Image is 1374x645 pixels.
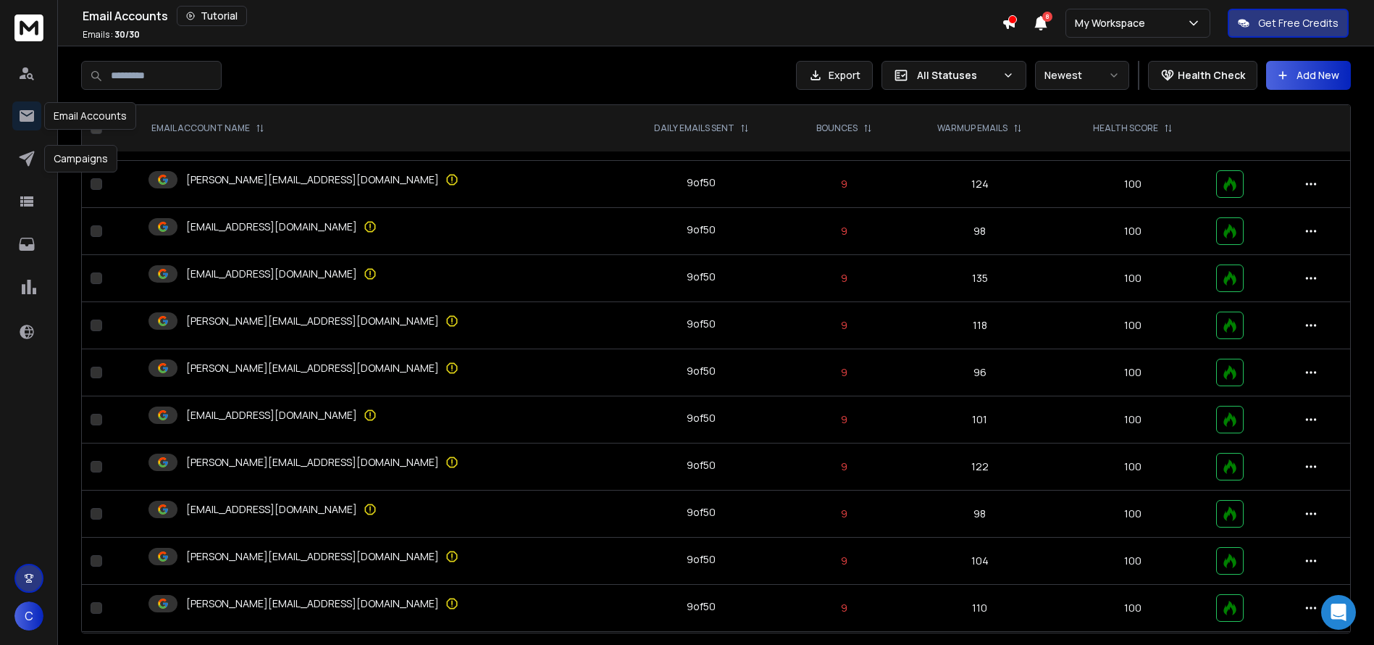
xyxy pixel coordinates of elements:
[687,552,716,567] div: 9 of 50
[1058,585,1207,632] td: 100
[186,596,439,611] p: [PERSON_NAME][EMAIL_ADDRESS][DOMAIN_NAME]
[902,396,1058,444] td: 101
[902,208,1058,255] td: 98
[796,554,893,568] p: 9
[1058,255,1207,302] td: 100
[83,6,1002,26] div: Email Accounts
[1058,349,1207,396] td: 100
[1258,16,1339,30] p: Get Free Credits
[14,602,43,631] button: C
[114,28,140,41] span: 30 / 30
[917,68,997,83] p: All Statuses
[687,599,716,614] div: 9 of 50
[83,29,140,41] p: Emails :
[902,491,1058,538] td: 98
[796,507,893,521] p: 9
[1266,61,1351,90] button: Add New
[902,302,1058,349] td: 118
[1058,396,1207,444] td: 100
[902,255,1058,302] td: 135
[796,271,893,286] p: 9
[186,455,439,470] p: [PERSON_NAME][EMAIL_ADDRESS][DOMAIN_NAME]
[1058,538,1207,585] td: 100
[687,364,716,378] div: 9 of 50
[796,412,893,427] p: 9
[687,411,716,425] div: 9 of 50
[1058,491,1207,538] td: 100
[796,365,893,380] p: 9
[1042,12,1052,22] span: 8
[796,318,893,333] p: 9
[687,222,716,237] div: 9 of 50
[1058,302,1207,349] td: 100
[687,458,716,473] div: 9 of 50
[1178,68,1245,83] p: Health Check
[687,175,716,190] div: 9 of 50
[902,349,1058,396] td: 96
[687,317,716,331] div: 9 of 50
[1075,16,1151,30] p: My Workspace
[1035,61,1129,90] button: Newest
[1058,161,1207,208] td: 100
[796,61,873,90] button: Export
[186,220,357,234] p: [EMAIL_ADDRESS][DOMAIN_NAME]
[902,161,1058,208] td: 124
[44,102,136,130] div: Email Accounts
[902,585,1058,632] td: 110
[796,177,893,191] p: 9
[186,549,439,564] p: [PERSON_NAME][EMAIL_ADDRESS][DOMAIN_NAME]
[687,505,716,520] div: 9 of 50
[186,172,439,187] p: [PERSON_NAME][EMAIL_ADDRESS][DOMAIN_NAME]
[1228,9,1349,38] button: Get Free Credits
[151,122,264,134] div: EMAIL ACCOUNT NAME
[937,122,1008,134] p: WARMUP EMAILS
[796,459,893,474] p: 9
[1058,208,1207,255] td: 100
[1058,444,1207,491] td: 100
[796,601,893,615] p: 9
[816,122,858,134] p: BOUNCES
[186,408,357,423] p: [EMAIL_ADDRESS][DOMAIN_NAME]
[687,270,716,284] div: 9 of 50
[186,267,357,281] p: [EMAIL_ADDRESS][DOMAIN_NAME]
[1321,595,1356,630] div: Open Intercom Messenger
[186,502,357,517] p: [EMAIL_ADDRESS][DOMAIN_NAME]
[44,145,117,172] div: Campaigns
[1148,61,1257,90] button: Health Check
[796,224,893,238] p: 9
[654,122,734,134] p: DAILY EMAILS SENT
[902,538,1058,585] td: 104
[186,361,439,375] p: [PERSON_NAME][EMAIL_ADDRESS][DOMAIN_NAME]
[902,444,1058,491] td: 122
[186,314,439,328] p: [PERSON_NAME][EMAIL_ADDRESS][DOMAIN_NAME]
[177,6,247,26] button: Tutorial
[1093,122,1158,134] p: HEALTH SCORE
